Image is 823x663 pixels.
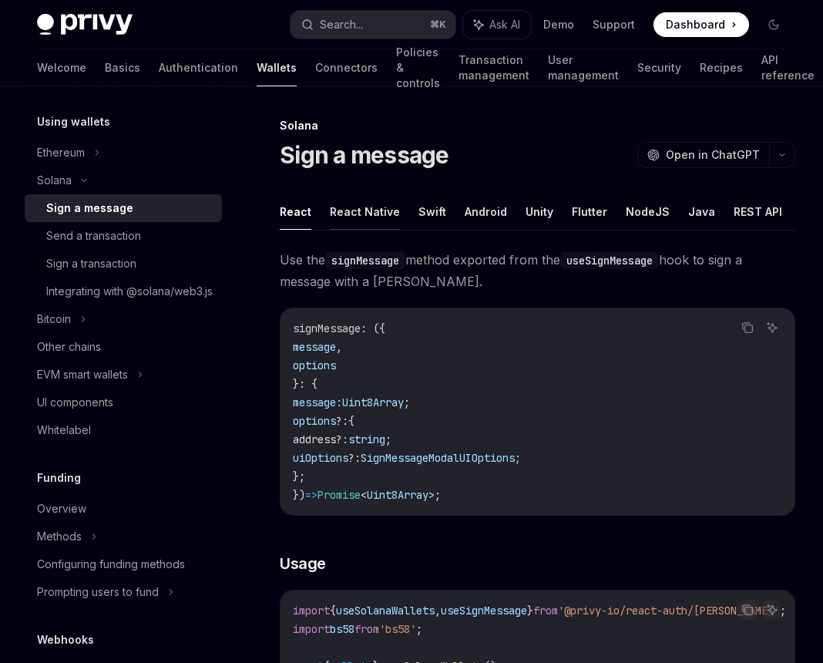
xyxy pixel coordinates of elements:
span: options [293,414,336,428]
span: { [330,604,336,618]
button: Java [688,194,715,230]
a: Support [593,17,635,32]
h1: Sign a message [280,141,449,169]
button: Flutter [572,194,607,230]
span: Open in ChatGPT [666,147,760,163]
span: Use the method exported from the hook to sign a message with a [PERSON_NAME]. [280,249,795,292]
span: Usage [280,553,326,574]
span: from [533,604,558,618]
div: Sign a transaction [46,254,136,273]
span: ; [780,604,786,618]
span: message [293,340,336,354]
a: Whitelabel [25,416,222,444]
span: address? [293,432,342,446]
button: Search...⌘K [291,11,456,39]
div: EVM smart wallets [37,365,128,384]
span: import [293,604,330,618]
button: React [280,194,311,230]
a: Welcome [37,49,86,86]
span: => [305,488,317,502]
div: Other chains [37,338,101,356]
span: ; [416,622,422,636]
button: REST API [734,194,782,230]
button: NodeJS [626,194,670,230]
a: Recipes [700,49,743,86]
a: Policies & controls [396,49,440,86]
div: UI components [37,393,113,412]
div: Overview [37,500,86,518]
h5: Funding [37,469,81,487]
a: Sign a transaction [25,250,222,278]
span: options [293,358,336,372]
span: bs58 [330,622,354,636]
span: Promise [317,488,361,502]
button: Toggle dark mode [761,12,786,37]
button: Android [465,194,507,230]
span: { [348,414,354,428]
a: Sign a message [25,194,222,222]
div: Whitelabel [37,421,91,439]
div: Ethereum [37,143,85,162]
a: Demo [543,17,574,32]
button: Copy the contents from the code block [737,600,757,620]
h5: Using wallets [37,113,110,131]
button: Unity [526,194,553,230]
span: SignMessageModalUIOptions [361,451,515,465]
span: , [435,604,441,618]
span: '@privy-io/react-auth/[PERSON_NAME]' [558,604,780,618]
span: ; [404,395,410,409]
a: Integrating with @solana/web3.js [25,278,222,305]
a: Authentication [159,49,238,86]
span: signMessage [293,321,361,335]
span: uiOptions [293,451,348,465]
div: Solana [280,118,795,133]
span: : [342,432,348,446]
span: message: [293,395,342,409]
span: Uint8Array [342,395,404,409]
div: Solana [37,171,72,190]
span: ⌘ K [430,19,446,31]
a: API reference [761,49,815,86]
span: Dashboard [666,17,725,32]
a: User management [548,49,619,86]
a: Dashboard [653,12,749,37]
button: Open in ChatGPT [637,142,769,168]
span: import [293,622,330,636]
button: Copy the contents from the code block [737,318,757,338]
a: Send a transaction [25,222,222,250]
a: Other chains [25,333,222,361]
button: Swift [418,194,446,230]
span: Ask AI [489,17,520,32]
div: Integrating with @solana/web3.js [46,282,213,301]
button: React Native [330,194,400,230]
div: Sign a message [46,199,133,217]
span: 'bs58' [379,622,416,636]
span: from [354,622,379,636]
div: Search... [320,15,363,34]
a: Transaction management [459,49,529,86]
div: Configuring funding methods [37,555,185,574]
span: > [428,488,435,502]
button: Ask AI [463,11,531,39]
button: Ask AI [762,318,782,338]
span: < [361,488,367,502]
span: , [336,340,342,354]
span: Uint8Array [367,488,428,502]
h5: Webhooks [37,631,94,649]
span: } [527,604,533,618]
span: ; [515,451,521,465]
a: Security [637,49,681,86]
span: useSignMessage [441,604,527,618]
div: Send a transaction [46,227,141,245]
div: Bitcoin [37,310,71,328]
code: signMessage [325,252,405,269]
div: Methods [37,527,82,546]
span: useSolanaWallets [336,604,435,618]
span: }: { [293,377,317,391]
div: Prompting users to fund [37,583,159,601]
a: UI components [25,389,222,416]
span: string [348,432,385,446]
span: ?: [348,451,361,465]
span: ; [385,432,391,446]
a: Configuring funding methods [25,550,222,578]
